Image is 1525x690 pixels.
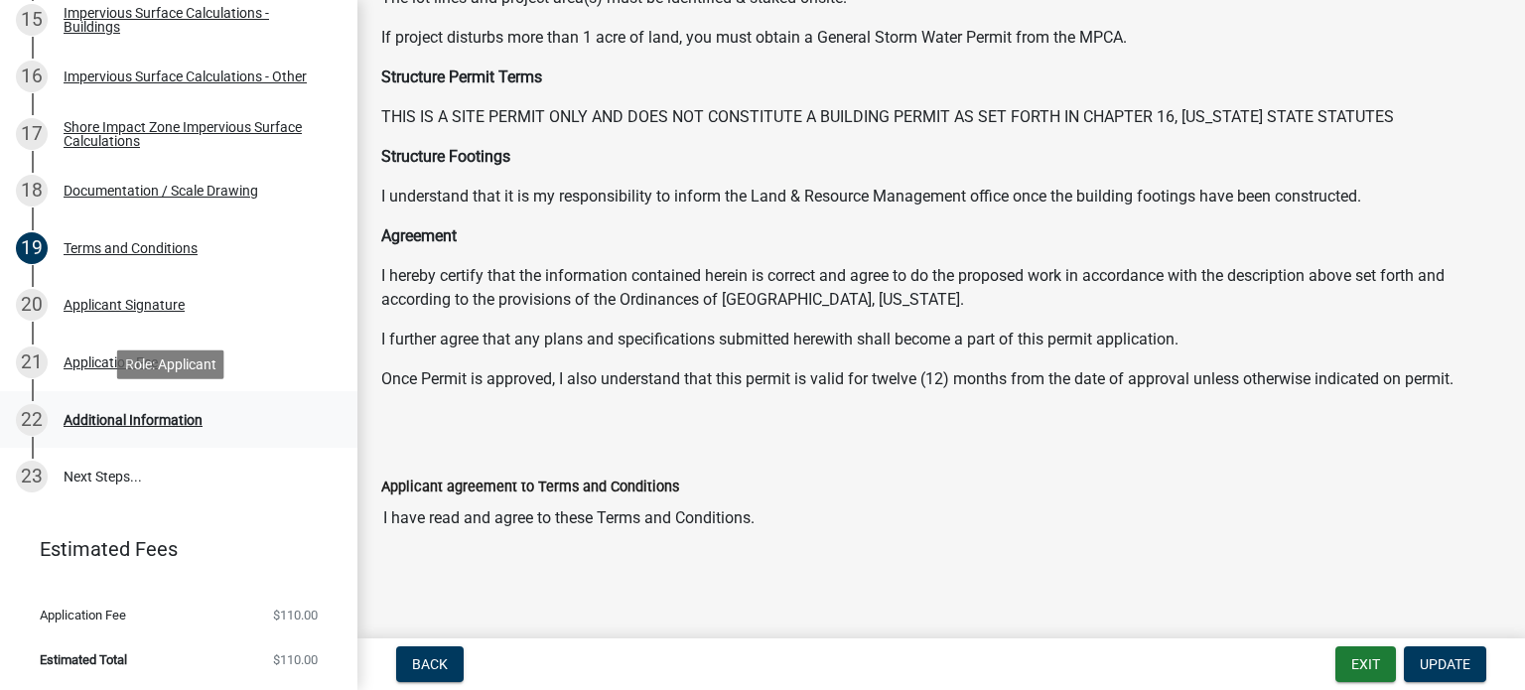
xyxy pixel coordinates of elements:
[396,646,464,682] button: Back
[64,120,326,148] div: Shore Impact Zone Impervious Surface Calculations
[273,653,318,666] span: $110.00
[381,185,1501,208] p: I understand that it is my responsibility to inform the Land & Resource Management office once th...
[64,184,258,198] div: Documentation / Scale Drawing
[273,609,318,621] span: $110.00
[16,529,326,569] a: Estimated Fees
[16,346,48,378] div: 21
[381,147,510,166] strong: Structure Footings
[64,298,185,312] div: Applicant Signature
[16,232,48,264] div: 19
[117,349,224,378] div: Role: Applicant
[16,289,48,321] div: 20
[381,105,1501,129] p: THIS IS A SITE PERMIT ONLY AND DOES NOT CONSTITUTE A BUILDING PERMIT AS SET FORTH IN CHAPTER 16, ...
[16,4,48,36] div: 15
[64,413,203,427] div: Additional Information
[381,68,542,86] strong: Structure Permit Terms
[381,226,457,245] strong: Agreement
[64,355,158,369] div: Application Fee
[16,461,48,492] div: 23
[64,241,198,255] div: Terms and Conditions
[1335,646,1396,682] button: Exit
[16,175,48,207] div: 18
[40,653,127,666] span: Estimated Total
[40,609,126,621] span: Application Fee
[64,69,307,83] div: Impervious Surface Calculations - Other
[1404,646,1486,682] button: Update
[381,26,1501,50] p: If project disturbs more than 1 acre of land, you must obtain a General Storm Water Permit from t...
[381,264,1501,312] p: I hereby certify that the information contained herein is correct and agree to do the proposed wo...
[381,481,679,494] label: Applicant agreement to Terms and Conditions
[1420,656,1470,672] span: Update
[16,404,48,436] div: 22
[16,118,48,150] div: 17
[381,328,1501,351] p: I further agree that any plans and specifications submitted herewith shall become a part of this ...
[381,367,1501,391] p: Once Permit is approved, I also understand that this permit is valid for twelve (12) months from ...
[64,6,326,34] div: Impervious Surface Calculations - Buildings
[412,656,448,672] span: Back
[16,61,48,92] div: 16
